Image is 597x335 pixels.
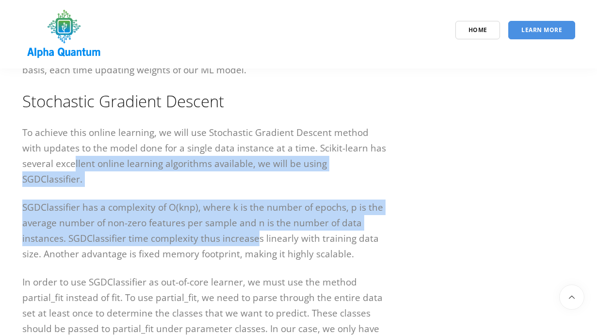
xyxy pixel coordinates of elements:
p: SGDClassifier has a complexity of O(knp), where k is the number of epochs, p is the average numbe... [22,200,386,262]
h2: Stochastic Gradient Descent [22,90,386,112]
a: Learn More [508,21,575,39]
span: Home [468,26,487,34]
img: logo [22,6,106,62]
p: To achieve this online learning, we will use Stochastic Gradient Descent method with updates to t... [22,125,386,187]
a: Home [455,21,500,39]
span: Learn More [521,26,562,34]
